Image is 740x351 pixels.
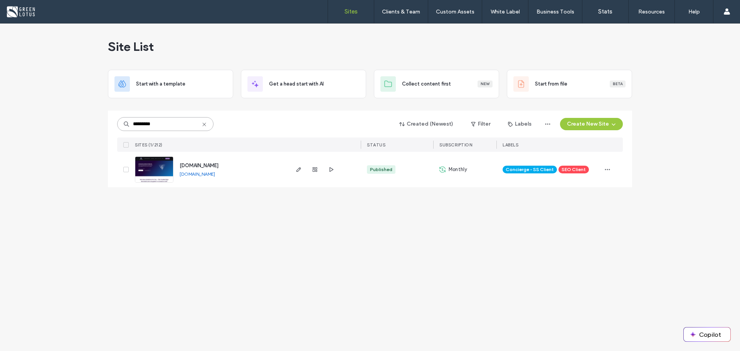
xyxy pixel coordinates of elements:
span: STATUS [367,142,385,148]
span: SITES (1/212) [135,142,163,148]
div: Start from fileBeta [507,70,632,98]
button: Filter [463,118,498,130]
label: Business Tools [536,8,574,15]
label: Custom Assets [436,8,474,15]
button: Labels [501,118,538,130]
a: [DOMAIN_NAME] [180,171,215,177]
span: Start with a template [136,80,185,88]
label: Clients & Team [382,8,420,15]
label: White Label [491,8,520,15]
span: Help [17,5,33,12]
span: Get a head start with AI [269,80,324,88]
span: SEO Client [562,166,586,173]
label: Sites [345,8,358,15]
button: Created (Newest) [393,118,460,130]
div: Beta [610,81,626,87]
span: Concierge - SS Client [506,166,554,173]
button: Copilot [684,327,730,341]
span: SUBSCRIPTION [439,142,472,148]
a: [DOMAIN_NAME] [180,163,219,168]
div: New [478,81,493,87]
button: Create New Site [560,118,623,130]
label: Stats [598,8,612,15]
label: Help [688,8,700,15]
span: Collect content first [402,80,451,88]
span: LABELS [503,142,518,148]
div: Published [370,166,392,173]
span: Monthly [449,166,467,173]
span: Site List [108,39,154,54]
div: Start with a template [108,70,233,98]
label: Resources [638,8,665,15]
div: Get a head start with AI [241,70,366,98]
div: Collect content firstNew [374,70,499,98]
span: Start from file [535,80,567,88]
